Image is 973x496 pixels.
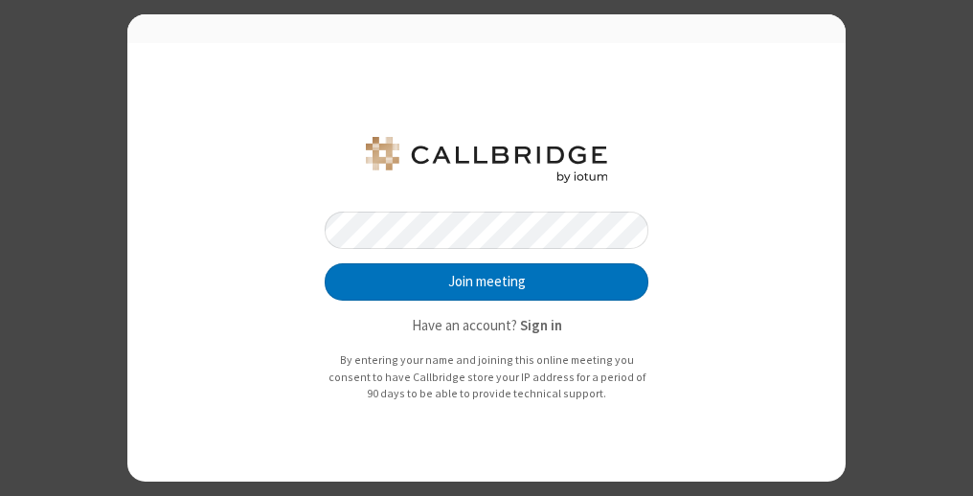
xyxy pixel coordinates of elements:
[362,137,611,183] img: jay-testing
[520,316,562,334] strong: Sign in
[325,315,648,337] p: Have an account?
[520,315,562,337] button: Sign in
[325,351,648,402] p: By entering your name and joining this online meeting you consent to have Callbridge store your I...
[325,263,648,302] button: Join meeting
